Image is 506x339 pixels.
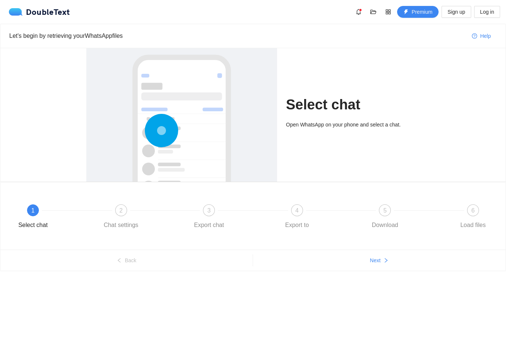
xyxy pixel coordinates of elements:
span: thunderbolt [403,9,409,15]
button: Sign up [442,6,471,18]
button: Nextright [253,254,506,266]
h1: Select chat [286,96,420,113]
div: 4Export to [276,204,364,231]
div: Export chat [194,219,224,231]
div: Load files [460,219,486,231]
span: 5 [383,207,387,214]
button: appstore [382,6,394,18]
button: question-circleHelp [466,30,497,42]
button: bell [353,6,364,18]
span: question-circle [472,33,477,39]
span: Help [480,32,491,40]
div: Chat settings [104,219,138,231]
div: Export to [285,219,309,231]
div: 5Download [363,204,452,231]
span: Sign up [447,8,465,16]
div: 1Select chat [11,204,100,231]
span: 3 [207,207,211,214]
span: 4 [295,207,299,214]
button: folder-open [367,6,379,18]
img: logo [9,8,26,16]
span: right [383,258,389,264]
span: Premium [412,8,432,16]
span: 6 [472,207,475,214]
div: 3Export chat [187,204,276,231]
div: Let's begin by retrieving your WhatsApp files [9,31,466,40]
div: 6Load files [452,204,495,231]
span: Log in [480,8,494,16]
span: 1 [31,207,35,214]
span: appstore [383,9,394,15]
span: Next [370,256,381,264]
span: folder-open [368,9,379,15]
a: logoDoubleText [9,8,70,16]
div: Download [372,219,398,231]
div: 2Chat settings [100,204,188,231]
button: leftBack [0,254,253,266]
div: Open WhatsApp on your phone and select a chat. [286,121,420,129]
button: thunderboltPremium [397,6,439,18]
span: 2 [119,207,123,214]
button: Log in [474,6,500,18]
span: bell [353,9,364,15]
div: Select chat [18,219,47,231]
div: DoubleText [9,8,70,16]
